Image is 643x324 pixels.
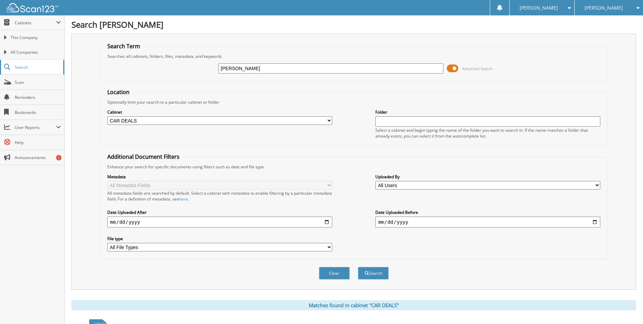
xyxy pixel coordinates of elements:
div: Optionally limit your search to a particular cabinet or folder [104,99,604,105]
span: Reminders [15,94,61,100]
button: Search [358,267,389,280]
span: Help [15,140,61,145]
span: [PERSON_NAME] [520,6,558,10]
span: Cabinets [15,20,56,26]
legend: Additional Document Filters [104,153,183,160]
div: 1 [56,155,62,160]
span: Search [15,64,60,70]
span: Scan [15,79,61,85]
input: end [375,217,600,228]
label: Metadata [107,174,332,180]
label: Date Uploaded Before [375,209,600,215]
h1: Search [PERSON_NAME] [71,19,636,30]
div: Enhance your search for specific documents using filters such as date and file type. [104,164,604,170]
a: here [179,196,188,202]
div: Select a cabinet and begin typing the name of the folder you want to search in. If the name match... [375,127,600,139]
span: Bookmarks [15,109,61,115]
button: Clear [319,267,350,280]
span: User Reports [15,125,56,130]
div: All metadata fields are searched by default. Select a cabinet with metadata to enable filtering b... [107,190,332,202]
span: Advanced Search [462,66,493,71]
legend: Search Term [104,42,144,50]
label: Cabinet [107,109,332,115]
div: Matches found in cabinet "CAR DEALS" [71,300,636,310]
input: start [107,217,332,228]
span: All Companies [11,49,61,55]
legend: Location [104,88,133,96]
img: scan123-logo-white.svg [7,3,58,12]
label: File type [107,236,332,242]
div: Searches all cabinets, folders, files, metadata, and keywords [104,53,604,59]
span: Announcements [15,155,61,160]
label: Folder [375,109,600,115]
label: Date Uploaded After [107,209,332,215]
label: Uploaded By [375,174,600,180]
span: [PERSON_NAME] [585,6,623,10]
span: This Company [11,35,61,41]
